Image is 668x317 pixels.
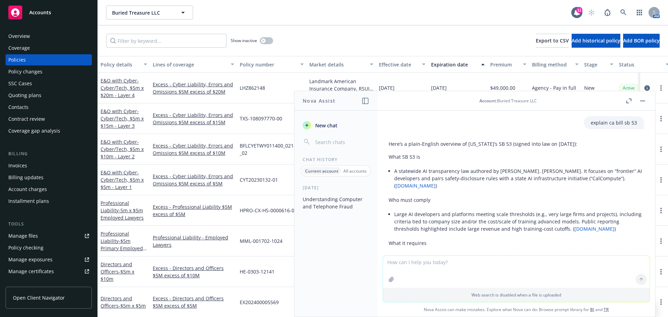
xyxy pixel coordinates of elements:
button: Expiration date [428,56,487,73]
div: Manage certificates [8,266,54,277]
span: New [584,84,595,92]
div: Billing [6,150,92,157]
button: Policy number [237,56,307,73]
a: more [657,176,665,184]
a: more [657,84,665,92]
a: Excess - Cyber Liability, Errors and Omissions $5M excess of $20M [153,81,234,95]
button: Buried Treasure LLC [106,6,193,19]
a: more [657,268,665,276]
a: Policy changes [6,66,92,77]
button: New chat [300,119,372,132]
div: Landmark American Insurance Company, RSUI Group, RT Specialty Insurance Services, LLC (RSG Specia... [309,78,373,92]
a: Policy checking [6,242,92,253]
button: Billing method [529,56,581,73]
div: Policy details [101,61,140,68]
span: LHZ862148 [240,84,265,92]
div: [DATE] [294,185,377,191]
span: Nova Assist can make mistakes. Explore what Nova can do: Browse prompt library for and [380,302,652,317]
a: Directors and Officers [101,261,134,282]
a: Contract review [6,113,92,125]
a: Professional Liability [101,200,144,221]
button: Policy details [98,56,150,73]
a: E&O with Cyber [101,77,144,98]
a: E&O with Cyber [101,108,144,129]
a: [DOMAIN_NAME] [396,182,436,189]
span: Active [622,85,636,91]
div: Premium [490,61,519,68]
span: New chat [314,122,337,129]
a: Manage claims [6,278,92,289]
div: Manage exposures [8,254,53,265]
span: Account [479,98,496,104]
a: Overview [6,31,92,42]
a: Excess - Directors and Officers $5M excess of $5M [153,295,234,309]
button: Premium [487,56,529,73]
button: Lines of coverage [150,56,237,73]
h1: Nova Assist [303,97,335,104]
div: Market details [309,61,366,68]
div: Lines of coverage [153,61,226,68]
span: HPRO-CX-HS-0000616-00 [240,207,297,214]
div: Quoting plans [8,90,41,101]
a: Accounts [6,3,92,22]
a: Excess - Cyber Liability, Errors and Omissions $5M excess of $15M [153,111,234,126]
div: Policy changes [8,66,42,77]
a: Invoices [6,160,92,171]
span: - Cyber/Tech, $5m x $20m - Layer 4 [101,77,144,98]
span: HE-0303-12141 [240,268,275,275]
span: Add historical policy [572,37,620,44]
a: Start snowing [584,6,598,19]
div: SSC Cases [8,78,32,89]
span: Agency - Pay in full [532,84,576,92]
a: more [657,237,665,245]
a: Professional Liability - Employed Lawyers [153,234,234,248]
input: Search chats [314,137,369,147]
span: Show inactive [231,38,257,43]
p: What SB 53 is [389,153,644,160]
div: Effective date [379,61,418,68]
p: Here’s a plain‑English overview of [US_STATE]’s SB 53 (signed into law on [DATE]): [389,140,644,148]
div: Policy checking [8,242,43,253]
div: Policy number [240,61,296,68]
a: Billing updates [6,172,92,183]
span: Add BOR policy [623,37,660,44]
span: TXS-108097770-00 [240,115,282,122]
div: Chat History [294,157,377,163]
a: Report a Bug [601,6,614,19]
div: Billing method [532,61,571,68]
div: 11 [576,7,582,13]
span: Buried Treasure LLC [112,9,172,16]
div: Tools [6,221,92,228]
a: Directors and Officers [101,295,146,309]
button: Stage [581,56,616,73]
span: - Cyber/Tech, $5m x $15m - Layer 3 [101,108,144,129]
p: Who must comply [389,196,644,204]
div: Contract review [8,113,45,125]
div: Status [619,61,661,68]
a: Excess - Professional Liability $5M excess of $5M [153,203,234,218]
li: Publish safety and security protocols for advanced AI systems and keep them updated on a recurrin... [394,252,644,270]
button: Add BOR policy [623,34,660,48]
button: Understanding Computer and Telephone Fraud [300,193,372,212]
a: E&O with Cyber [101,169,144,190]
div: Overview [8,31,30,42]
span: - Cyber/Tech, $5m x $10m - Layer 2 [101,138,144,160]
a: Excess - Cyber Liability, Errors and Omissions $5M excess of $10M [153,142,234,157]
li: A statewide AI transparency law authored by [PERSON_NAME]. [PERSON_NAME]. It focuses on “frontier... [394,166,644,191]
a: Manage exposures [6,254,92,265]
button: Add historical policy [572,34,620,48]
span: [DATE] [431,84,447,92]
a: more [657,145,665,153]
span: - $5m x $5m [119,302,146,309]
a: [DOMAIN_NAME] [574,225,614,232]
span: [DATE] [379,84,395,92]
a: Installment plans [6,196,92,207]
p: All accounts [343,168,367,174]
div: Stage [584,61,606,68]
p: Web search is disabled when a file is uploaded [387,292,645,298]
span: MML-001702-1024 [240,237,283,245]
p: explain ca bill sb 53 [591,119,637,126]
span: Export to CSV [536,37,569,44]
a: Account charges [6,184,92,195]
